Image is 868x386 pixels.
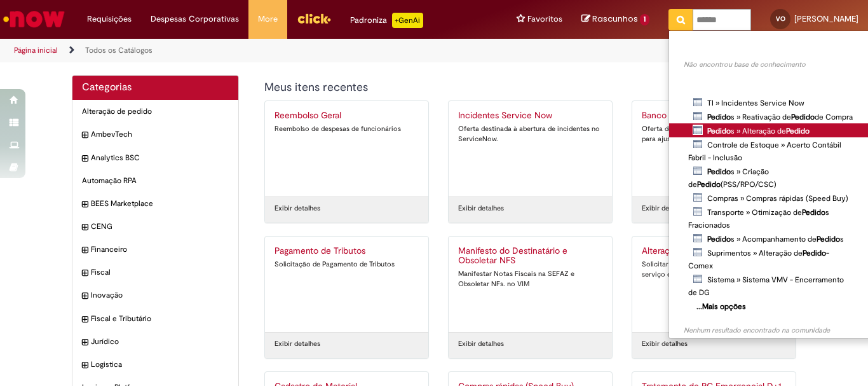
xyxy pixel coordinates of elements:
div: Solicitar alteração de pedido de material ou serviço exclusivo para Comex [642,259,786,279]
div: expandir categoria BEES Marketplace BEES Marketplace [72,192,238,216]
a: Todos os Catálogos [85,45,153,55]
strong: Pedido [707,112,731,122]
div: expandir categoria Financeiro Financeiro [72,238,238,261]
a: Alteração de Pedido - Comex Solicitar alteração de pedido de material ou serviço exclusivo para C... [632,237,796,332]
span: Sistema » Sistema VMV - Encerramento de DG [688,275,844,298]
i: expandir categoria Logistica [82,359,88,372]
a: Reembolso Geral Reembolso de despesas de funcionários [265,101,428,196]
i: expandir categoria CENG [82,221,88,234]
span: Rascunhos [592,13,638,25]
strong: Pedido [707,126,731,136]
span: [PERSON_NAME] [794,13,858,24]
b: Comunidade [671,314,722,325]
a: Manifesto do Destinatário e Obsoletar NFS Manifestar Notas Fiscais na SEFAZ e Obsoletar NFs. no VIM [449,237,612,332]
span: s » Acompanhamento de s [707,234,844,244]
i: expandir categoria BEES Marketplace [82,198,88,211]
h2: Alteração de Pedido - Comex [642,246,786,256]
span: TI » Incidentes Service Now [707,98,804,108]
span: BEES Marketplace [91,198,229,209]
span: s » Reativação de de Compra [707,112,853,122]
strong: Pedido [802,207,825,217]
span: Suprimentos » Alteração de - Comex [688,248,829,271]
a: Exibir detalhes [458,339,504,349]
h2: Pagamento de Tributos [275,246,419,256]
i: expandir categoria Analytics BSC [82,153,88,165]
span: 1 [640,14,649,25]
i: expandir categoria Jurídico [82,336,88,349]
span: s » Criação de (PSS/RPO/CSC) [688,167,776,190]
div: expandir categoria Jurídico Jurídico [72,330,238,354]
div: Reembolso de despesas de funcionários [275,124,419,134]
span: Analytics BSC [91,153,229,163]
h2: Incidentes Service Now [458,111,602,121]
img: click_logo_yellow_360x200.png [297,9,331,28]
div: expandir categoria Fiscal Fiscal [72,261,238,284]
i: expandir categoria Fiscal [82,267,88,280]
div: Alteração de pedido [72,100,238,123]
div: Oferta destinada à abertura de incidentes no ServiceNow. [458,124,602,144]
ul: Trilhas de página [10,39,569,62]
strong: Pedido [697,179,721,190]
div: expandir categoria Inovação Inovação [72,284,238,307]
a: Rascunhos [581,13,649,25]
span: AmbevTech [91,129,229,140]
i: expandir categoria Fiscal e Tributário [82,314,88,326]
span: Controle de Estoque » Acerto Contábil Fabril - Inclusão [688,140,841,163]
h2: Categorias [82,82,229,93]
strong: Pedido [803,248,826,258]
div: Manifestar Notas Fiscais na SEFAZ e Obsoletar NFs. no VIM [458,269,602,289]
span: Inovação [91,290,229,301]
a: Incidentes Service Now Oferta destinada à abertura de incidentes no ServiceNow. [449,101,612,196]
div: Solicitação de Pagamento de Tributos [275,259,419,270]
div: Oferta de chamado destinada à solicitação para ajustes gerais de ponto. [642,124,786,144]
div: Automação RPA [72,169,238,193]
b: Reportar problema [671,35,745,46]
b: ...Mais opções [696,301,746,312]
div: expandir categoria Logistica Logistica [72,353,238,376]
h2: Reembolso Geral [275,111,419,121]
i: expandir categoria Financeiro [82,244,88,257]
span: More [258,13,278,25]
span: Logistica [91,359,229,370]
div: expandir categoria AmbevTech AmbevTech [72,123,238,146]
span: Compras » Compras rápidas (Speed Buy) [707,193,848,203]
div: expandir categoria CENG CENG [72,215,238,238]
a: Exibir detalhes [642,203,688,214]
i: expandir categoria Inovação [82,290,88,303]
a: Banco de Horas - NEW Oferta de chamado destinada à solicitação para ajustes gerais de ponto. [632,101,796,196]
span: Despesas Corporativas [151,13,239,25]
span: VO [776,15,785,23]
span: CENG [91,221,229,232]
span: Favoritos [527,13,562,25]
strong: Pedido [817,234,840,244]
h1: {"description":"","title":"Meus itens recentes"} Categoria [264,81,659,94]
strong: Pedido [707,167,731,177]
strong: Pedido [707,234,731,244]
span: Automação RPA [82,176,229,186]
a: Página inicial [14,45,58,55]
p: +GenAi [392,13,423,28]
i: expandir categoria AmbevTech [82,129,88,142]
h2: Manifesto do Destinatário e Obsoletar NFS [458,246,602,266]
span: Fiscal e Tributário [91,314,229,324]
span: Requisições [87,13,132,25]
span: Financeiro [91,244,229,255]
h2: Banco de Horas - NEW [642,111,786,121]
span: Alteração de pedido [82,106,229,117]
span: Fiscal [91,267,229,278]
a: Exibir detalhes [642,339,688,349]
button: Pesquisar [668,9,693,31]
div: Padroniza [350,13,423,28]
b: Artigos [671,48,698,59]
strong: Pedido [786,126,810,136]
img: ServiceNow [1,6,67,32]
a: Exibir detalhes [458,203,504,214]
span: Transporte » Otimização de s Fracionados [688,207,829,230]
div: expandir categoria Analytics BSC Analytics BSC [72,146,238,170]
strong: Pedido [791,112,815,122]
span: s » Alteração de [707,126,810,136]
div: expandir categoria Fiscal e Tributário Fiscal e Tributário [72,307,238,331]
span: Jurídico [91,336,229,347]
a: Pagamento de Tributos Solicitação de Pagamento de Tributos [265,237,428,332]
a: Exibir detalhes [275,203,320,214]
